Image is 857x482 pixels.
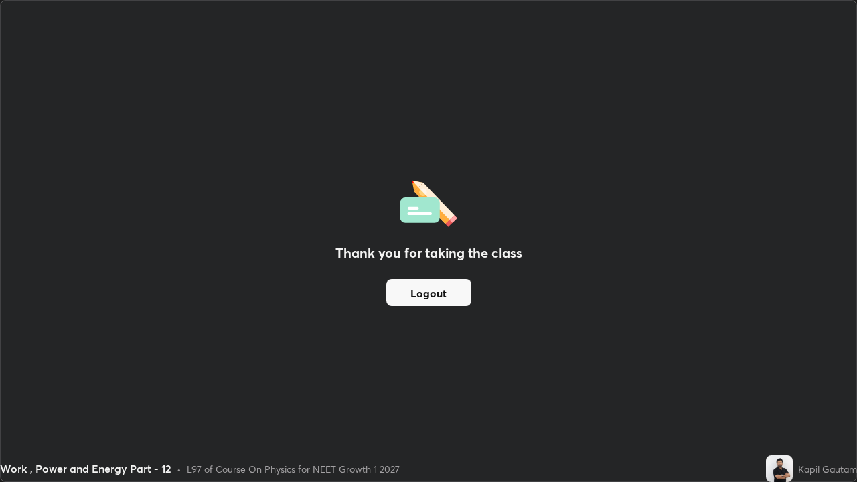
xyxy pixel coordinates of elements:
div: L97 of Course On Physics for NEET Growth 1 2027 [187,462,400,476]
img: offlineFeedback.1438e8b3.svg [400,176,457,227]
div: • [177,462,181,476]
div: Kapil Gautam [798,462,857,476]
img: 00bbc326558d46f9aaf65f1f5dcb6be8.jpg [766,455,793,482]
h2: Thank you for taking the class [335,243,522,263]
button: Logout [386,279,471,306]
